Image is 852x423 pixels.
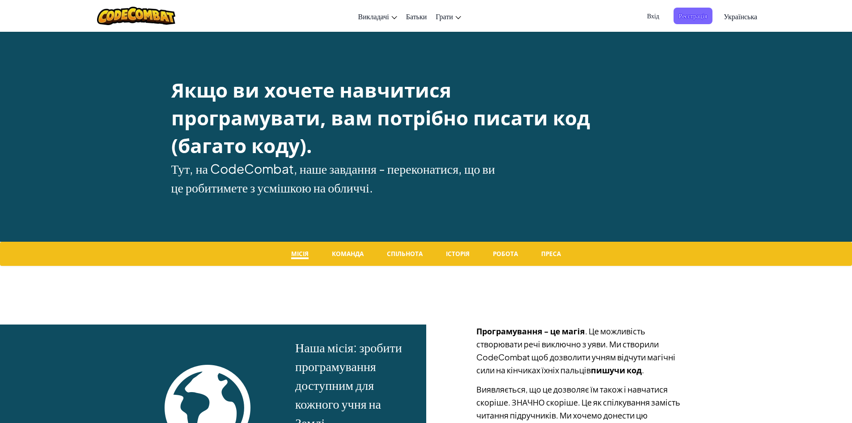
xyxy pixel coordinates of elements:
a: Українська [719,4,762,28]
small: Спільнота [383,248,426,259]
img: CodeCombat logo [97,7,175,25]
a: Місія [287,248,312,258]
strong: Програмування - це магія [476,326,585,336]
a: Батьки [402,4,432,28]
p: . Це можливість створювати речі виключно з уяви. Ми створили CodeCombat щоб дозволити учням відчу... [476,325,681,376]
strong: пишучи код [591,365,642,375]
h1: Якщо ви хочете навчитися програмувати, вам потрібно писати код (багато коду). [171,76,594,159]
h2: Тут, на CodeCombat, наше завдання - переконатися, що ви це робитимете з усмішкою на обличчі. [171,159,507,197]
a: Історія [442,248,473,258]
small: Місія [291,248,309,259]
small: Історія [442,248,473,259]
a: Спільнота [383,248,426,258]
a: Команда [328,248,367,258]
a: Робота [489,248,521,258]
small: Преса [538,248,564,259]
button: Реєстрація [674,8,712,24]
a: Викладачі [354,4,402,28]
small: Робота [489,248,521,259]
span: Викладачі [358,12,389,21]
a: Преса [538,248,564,258]
small: Команда [328,248,367,259]
a: Грати [431,4,465,28]
span: Грати [436,12,453,21]
button: Вхід [642,8,665,24]
span: Українська [724,12,757,21]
